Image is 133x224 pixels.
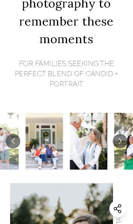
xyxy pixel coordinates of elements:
p: FOR FAMILIES SEEKING THE PERFECT BLEND OF CANDID + PORTRAIT [7,58,126,89]
button: Go to next slide [113,134,127,149]
img: Family of 4 sitting on front porch with their dog [26,113,63,170]
img: sweet photo of couple looking at each other [70,113,108,170]
button: Go to previous slide [6,134,20,149]
button: Share this website [109,200,126,217]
